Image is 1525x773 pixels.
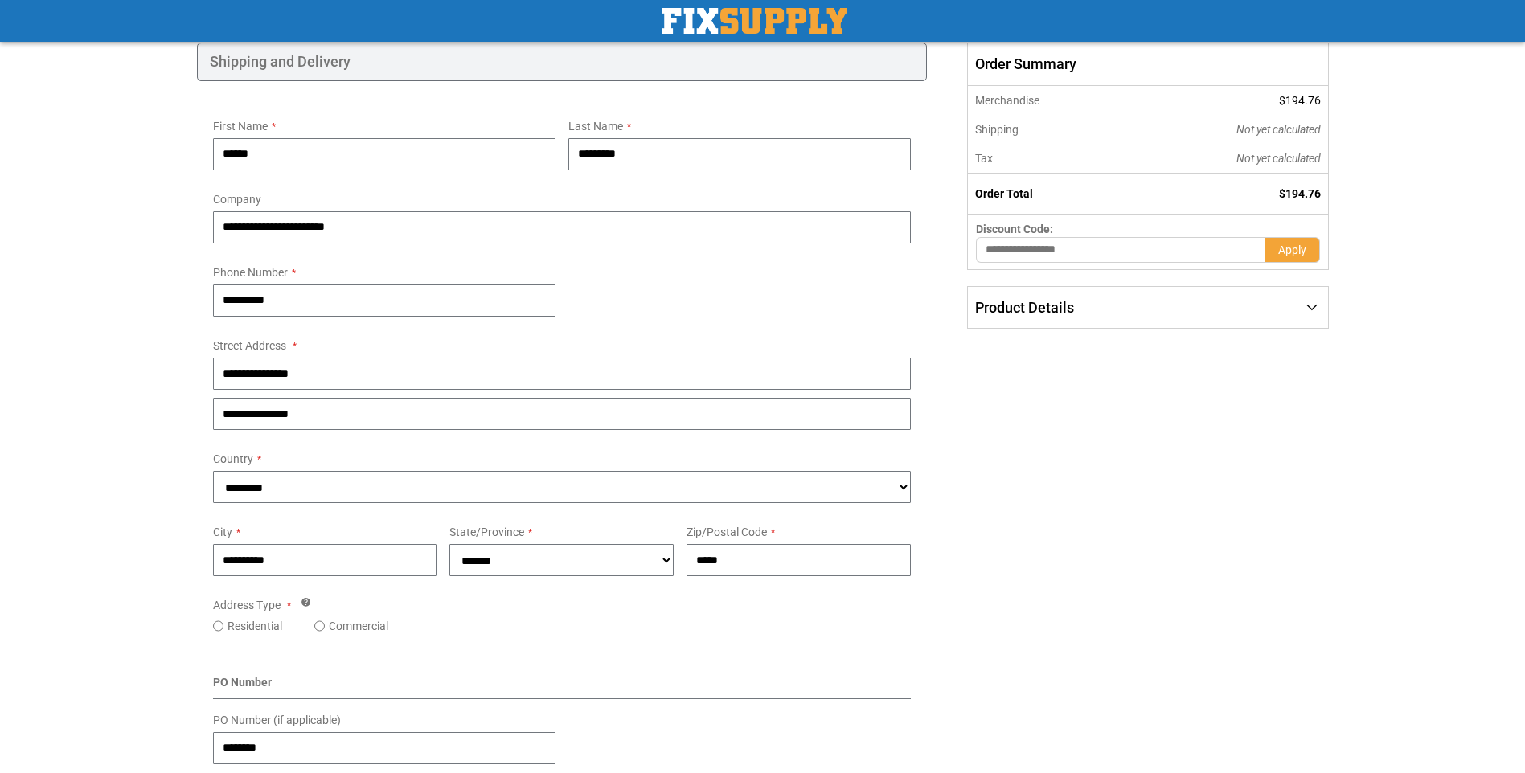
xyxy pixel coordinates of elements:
[662,8,847,34] a: store logo
[197,43,928,81] div: Shipping and Delivery
[975,299,1074,316] span: Product Details
[228,618,282,634] label: Residential
[213,714,341,726] span: PO Number (if applicable)
[329,618,388,634] label: Commercial
[1236,123,1321,136] span: Not yet calculated
[213,599,281,611] span: Address Type
[968,144,1128,174] th: Tax
[213,193,261,206] span: Company
[687,526,767,538] span: Zip/Postal Code
[975,123,1019,136] span: Shipping
[213,339,286,352] span: Street Address
[213,266,288,279] span: Phone Number
[967,43,1328,86] span: Order Summary
[213,674,912,699] div: PO Number
[976,223,1053,235] span: Discount Code:
[568,120,623,133] span: Last Name
[1279,94,1321,107] span: $194.76
[449,526,524,538] span: State/Province
[213,120,268,133] span: First Name
[975,187,1033,200] strong: Order Total
[213,526,232,538] span: City
[1279,187,1321,200] span: $194.76
[968,86,1128,115] th: Merchandise
[213,452,253,465] span: Country
[1278,243,1306,256] span: Apply
[662,8,847,34] img: Fix Industrial Supply
[1236,152,1321,165] span: Not yet calculated
[1265,237,1320,263] button: Apply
